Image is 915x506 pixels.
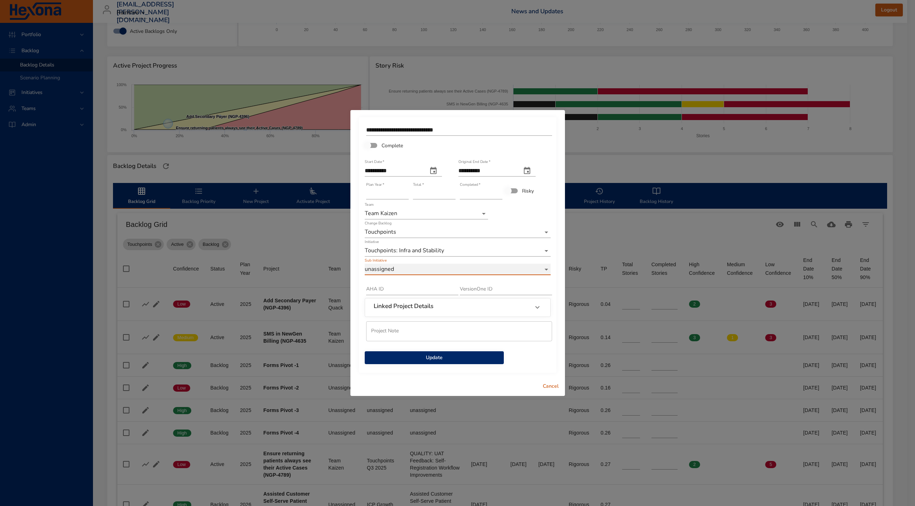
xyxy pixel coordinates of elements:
span: Cancel [542,382,559,391]
button: start date [425,162,442,179]
div: Touchpoints [365,227,551,238]
label: Total [413,183,424,187]
label: Plan Year [366,183,384,187]
span: Risky [522,187,534,195]
span: Complete [382,142,403,149]
div: unassigned [365,264,551,275]
label: Change Backlog [365,222,392,225]
label: Sub Initiative [365,259,387,263]
label: Original End Date [458,160,490,164]
button: Cancel [539,380,562,393]
button: Update [365,351,504,364]
div: Linked Project Details [365,298,550,316]
label: Start Date [365,160,384,164]
div: Touchpoints: Infra and Stability [365,245,551,257]
button: original end date [518,162,536,179]
label: Team [365,203,374,207]
div: Team Kaizen [365,208,488,219]
h6: Linked Project Details [374,303,433,310]
label: Completed [460,183,481,187]
span: Update [370,353,498,362]
label: Initiative [365,240,379,244]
